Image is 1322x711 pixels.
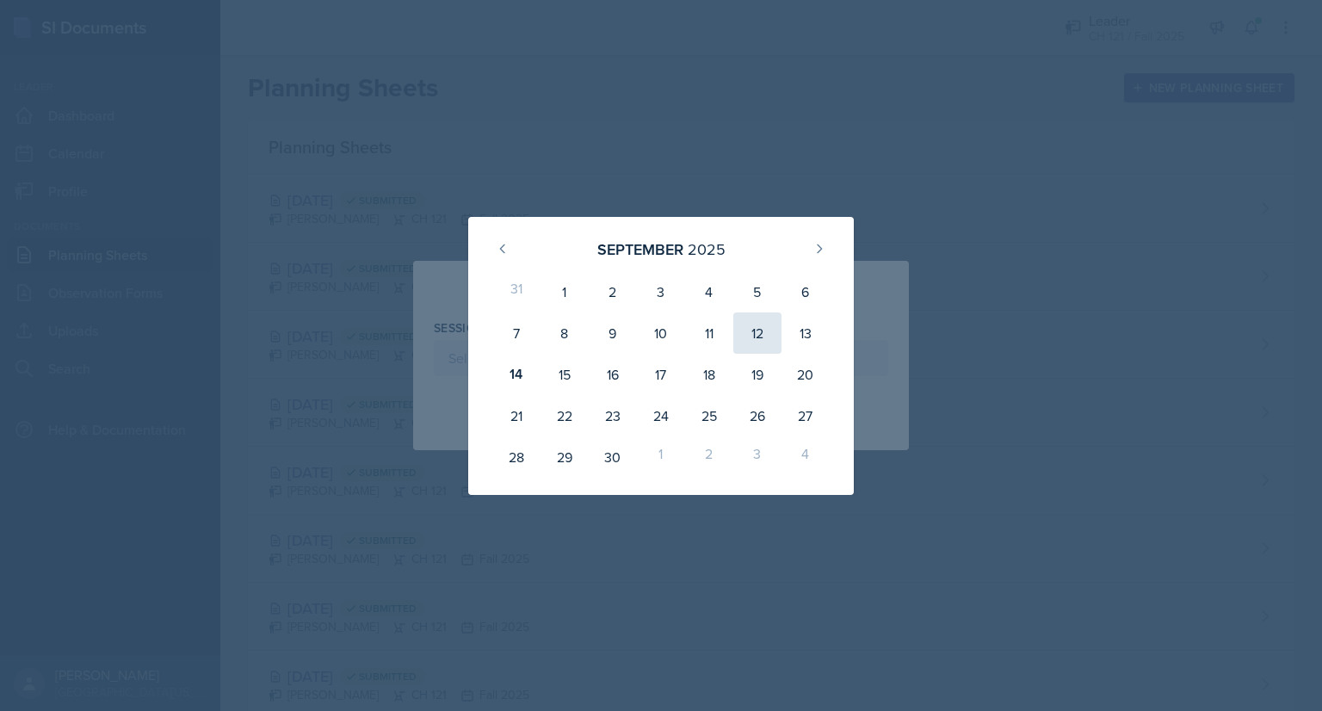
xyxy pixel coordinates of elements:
div: 28 [492,436,541,478]
div: 10 [637,312,685,354]
div: 13 [781,312,830,354]
div: 17 [637,354,685,395]
div: 11 [685,312,733,354]
div: 22 [541,395,589,436]
div: 8 [541,312,589,354]
div: 9 [589,312,637,354]
div: September [597,238,683,261]
div: 14 [492,354,541,395]
div: 2 [685,436,733,478]
div: 29 [541,436,589,478]
div: 1 [637,436,685,478]
div: 23 [589,395,637,436]
div: 7 [492,312,541,354]
div: 18 [685,354,733,395]
div: 31 [492,271,541,312]
div: 25 [685,395,733,436]
div: 3 [637,271,685,312]
div: 4 [781,436,830,478]
div: 19 [733,354,781,395]
div: 2 [589,271,637,312]
div: 16 [589,354,637,395]
div: 4 [685,271,733,312]
div: 1 [541,271,589,312]
div: 12 [733,312,781,354]
div: 6 [781,271,830,312]
div: 21 [492,395,541,436]
div: 24 [637,395,685,436]
div: 5 [733,271,781,312]
div: 27 [781,395,830,436]
div: 30 [589,436,637,478]
div: 2025 [688,238,726,261]
div: 20 [781,354,830,395]
div: 15 [541,354,589,395]
div: 3 [733,436,781,478]
div: 26 [733,395,781,436]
